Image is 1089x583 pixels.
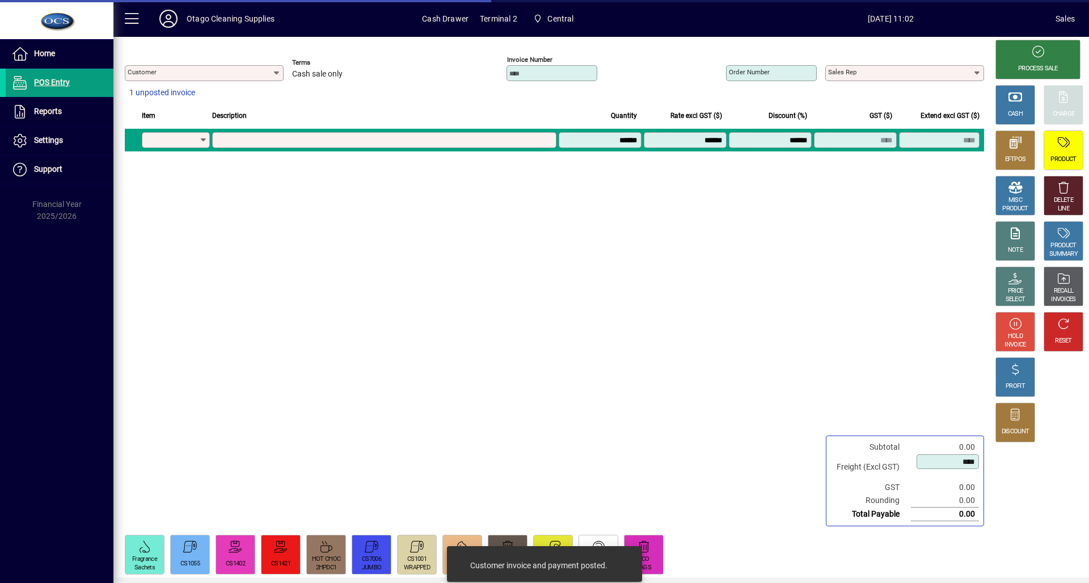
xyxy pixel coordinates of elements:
div: SELECT [1006,295,1025,304]
div: Fragrance [132,555,157,564]
td: Total Payable [831,508,911,521]
div: SUMMARY [1049,250,1078,259]
a: Home [6,40,113,68]
div: Otago Cleaning Supplies [187,10,275,28]
span: Central [547,10,573,28]
span: Rate excl GST ($) [670,109,722,122]
td: 0.00 [911,441,979,454]
mat-label: Invoice number [507,56,552,64]
span: Reports [34,107,62,116]
div: INVOICE [1004,341,1025,349]
button: 1 unposted invoice [125,83,200,103]
td: Rounding [831,494,911,508]
td: Subtotal [831,441,911,454]
span: Home [34,49,55,58]
a: Settings [6,126,113,155]
span: [DATE] 11:02 [726,10,1056,28]
div: CS7006 [362,555,381,564]
button: Profile [150,9,187,29]
div: CASH [1008,110,1023,119]
div: MISC [1008,196,1022,205]
span: Support [34,164,62,174]
span: POS Entry [34,78,70,87]
div: RECALL [1054,287,1074,295]
div: JUMBO [362,564,382,572]
span: Quantity [611,109,637,122]
div: PRODUCT [1050,242,1076,250]
div: Customer invoice and payment posted. [470,560,607,571]
div: CS1421 [271,560,290,568]
div: Sachets [134,564,155,572]
mat-label: Order number [729,68,770,76]
span: Terms [292,59,360,66]
mat-label: Customer [128,68,157,76]
div: Sales [1056,10,1075,28]
div: DISCOUNT [1002,428,1029,436]
div: CHARGE [1053,110,1075,119]
td: 0.00 [911,481,979,494]
div: PRODUCT [1002,205,1028,213]
td: 0.00 [911,494,979,508]
div: CS1402 [226,560,245,568]
td: Freight (Excl GST) [831,454,911,481]
div: CS1001 [407,555,427,564]
div: PROFIT [1006,382,1025,391]
div: PRICE [1008,287,1023,295]
span: Discount (%) [769,109,807,122]
a: Support [6,155,113,184]
div: LINE [1058,205,1069,213]
div: EFTPOS [1005,155,1026,164]
div: NOTE [1008,246,1023,255]
a: Reports [6,98,113,126]
div: HOLD [1008,332,1023,341]
div: PRODUCT [1050,155,1076,164]
span: Item [142,109,155,122]
div: 2HPDC1 [316,564,337,572]
span: Cash sale only [292,70,343,79]
div: PROCESS SALE [1018,65,1058,73]
div: WRAPPED [404,564,430,572]
div: CS1055 [180,560,200,568]
mat-label: Sales rep [828,68,856,76]
span: Cash Drawer [422,10,468,28]
span: GST ($) [869,109,892,122]
span: Description [212,109,247,122]
span: Central [529,9,579,29]
span: Terminal 2 [480,10,517,28]
td: 0.00 [911,508,979,521]
div: INVOICES [1051,295,1075,304]
div: DELETE [1054,196,1073,205]
span: 1 unposted invoice [129,87,195,99]
span: Settings [34,136,63,145]
div: RESET [1055,337,1072,345]
div: HOT CHOC [312,555,340,564]
span: Extend excl GST ($) [921,109,980,122]
td: GST [831,481,911,494]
